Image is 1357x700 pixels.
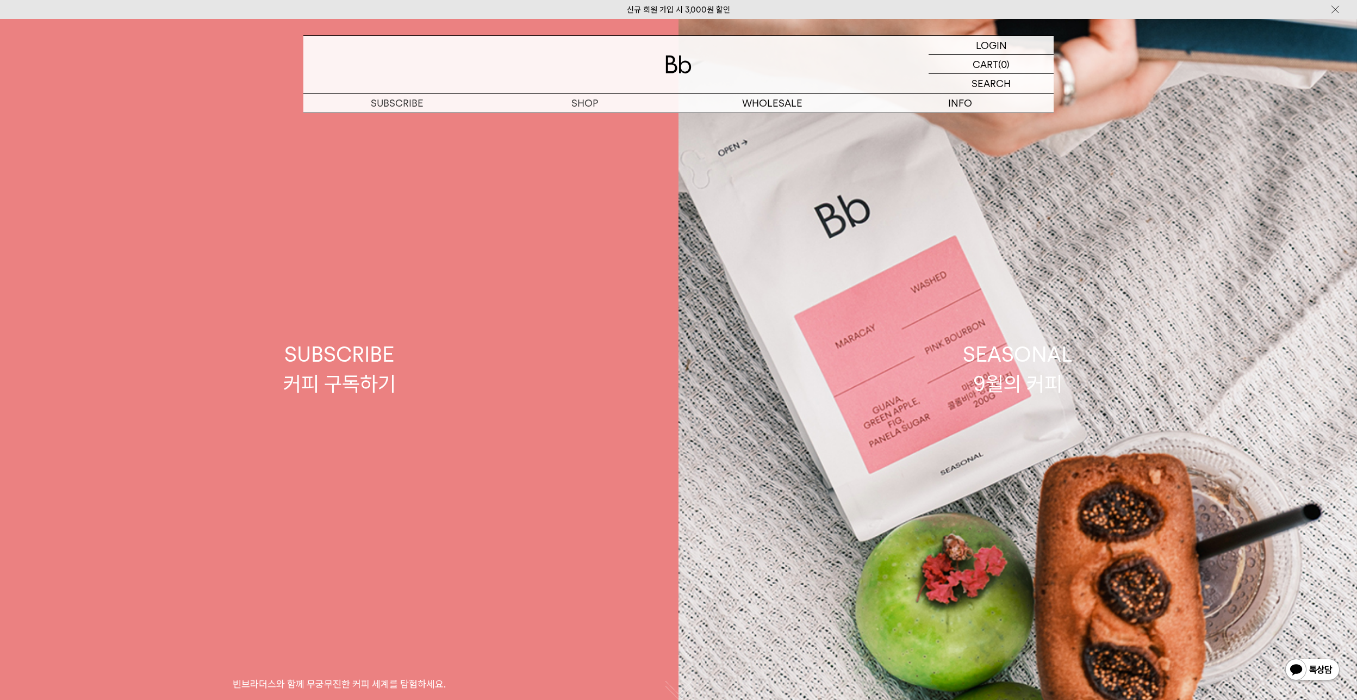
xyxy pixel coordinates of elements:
[665,55,692,73] img: 로고
[929,55,1054,74] a: CART (0)
[627,5,730,15] a: 신규 회원 가입 시 3,000원 할인
[1284,658,1341,684] img: 카카오톡 채널 1:1 채팅 버튼
[491,94,678,113] a: SHOP
[929,36,1054,55] a: LOGIN
[973,55,998,73] p: CART
[303,94,491,113] a: SUBSCRIBE
[998,55,1010,73] p: (0)
[283,340,396,398] div: SUBSCRIBE 커피 구독하기
[972,74,1011,93] p: SEARCH
[976,36,1007,54] p: LOGIN
[963,340,1073,398] div: SEASONAL 9월의 커피
[866,94,1054,113] p: INFO
[678,94,866,113] p: WHOLESALE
